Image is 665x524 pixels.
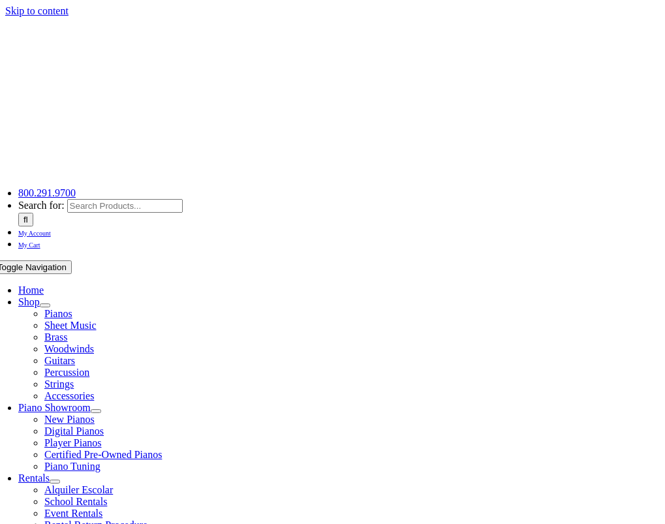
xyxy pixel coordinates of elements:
[44,367,89,378] a: Percussion
[44,343,94,354] a: Woodwinds
[50,480,60,484] button: Open submenu of Rentals
[18,238,40,249] a: My Cart
[44,449,162,460] a: Certified Pre-Owned Pianos
[44,414,95,425] a: New Pianos
[18,213,33,226] input: Search
[44,378,74,390] a: Strings
[44,508,102,519] a: Event Rentals
[44,331,68,343] a: Brass
[44,390,94,401] a: Accessories
[18,187,76,198] a: 800.291.9700
[44,425,104,437] a: Digital Pianos
[44,484,113,495] a: Alquiler Escolar
[67,199,183,213] input: Search Products...
[91,409,101,413] button: Open submenu of Piano Showroom
[18,296,40,307] a: Shop
[18,472,50,484] a: Rentals
[44,461,101,472] a: Piano Tuning
[18,402,91,413] a: Piano Showroom
[40,303,50,307] button: Open submenu of Shop
[44,320,97,331] a: Sheet Music
[5,5,69,16] a: Skip to content
[18,200,65,211] span: Search for:
[18,285,44,296] a: Home
[44,355,75,366] a: Guitars
[18,241,40,249] span: My Cart
[18,230,51,237] span: My Account
[44,308,72,319] a: Pianos
[44,437,102,448] a: Player Pianos
[18,226,51,238] a: My Account
[44,496,107,507] a: School Rentals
